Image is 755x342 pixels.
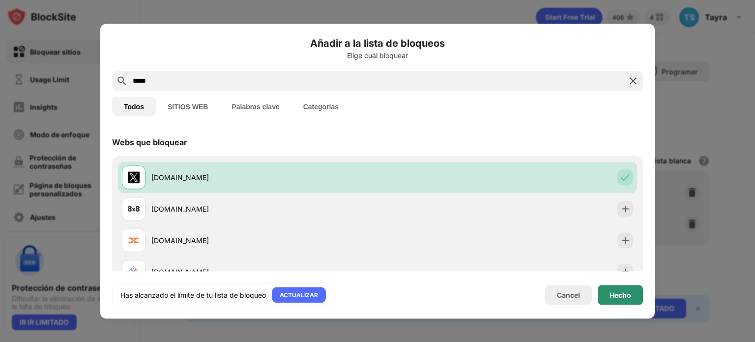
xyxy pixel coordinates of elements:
[128,171,140,183] img: favicons
[128,266,140,278] img: favicons
[280,290,318,300] div: ACTUALIZAR
[116,75,128,87] img: search.svg
[557,291,580,299] div: Cancel
[120,290,266,300] div: Has alcanzado el límite de tu lista de bloqueo
[128,234,140,246] img: favicons
[220,96,291,116] button: Palabras clave
[112,51,643,59] div: Elige cuál bloquear
[151,204,377,214] div: [DOMAIN_NAME]
[151,172,377,183] div: [DOMAIN_NAME]
[627,75,639,87] img: search-close
[156,96,220,116] button: SITIOS WEB
[610,291,631,299] div: Hecho
[112,137,187,147] div: Webs que bloquear
[291,96,350,116] button: Categorías
[112,35,643,50] h6: Añadir a la lista de bloqueos
[151,267,377,277] div: [DOMAIN_NAME]
[128,203,140,215] img: favicons
[151,235,377,246] div: [DOMAIN_NAME]
[112,96,156,116] button: Todos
